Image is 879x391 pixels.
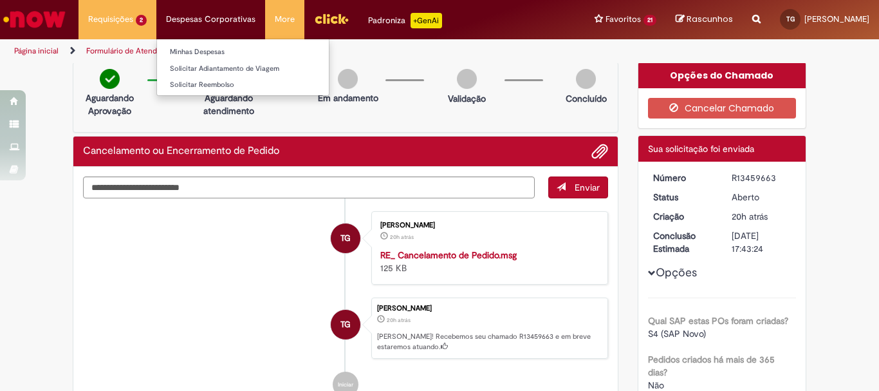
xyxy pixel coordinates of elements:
[648,98,797,119] button: Cancelar Chamado
[591,143,608,160] button: Adicionar anexos
[648,379,664,391] span: Não
[10,39,577,63] ul: Trilhas de página
[198,91,260,117] p: Aguardando atendimento
[136,15,147,26] span: 2
[83,298,608,359] li: Thaima Almeida Guimaraes
[380,249,517,261] a: RE_ Cancelamento de Pedido.msg
[79,91,141,117] p: Aguardando Aprovação
[648,354,775,378] b: Pedidos criados há mais de 365 dias?
[377,332,601,352] p: [PERSON_NAME]! Recebemos seu chamado R13459663 e em breve estaremos atuando.
[340,223,351,254] span: TG
[318,91,378,104] p: Em andamento
[157,62,329,76] a: Solicitar Adiantamento de Viagem
[368,13,442,28] div: Padroniza
[156,39,329,96] ul: Despesas Corporativas
[648,328,706,339] span: S4 (SAP Novo)
[576,69,596,89] img: img-circle-grey.png
[83,146,279,157] h2: Cancelamento ou Encerramento de Pedido Histórico de tíquete
[411,13,442,28] p: +GenAi
[86,46,181,56] a: Formulário de Atendimento
[331,310,360,339] div: Thaima Almeida Guimaraes
[643,229,723,255] dt: Conclusão Estimada
[648,315,788,327] b: Qual SAP estas POs foram criadas?
[387,316,411,324] span: 20h atrás
[732,210,791,223] div: 28/08/2025 17:43:20
[548,176,608,198] button: Enviar
[732,211,768,222] span: 20h atrás
[566,92,607,105] p: Concluído
[676,14,733,26] a: Rascunhos
[606,13,641,26] span: Favoritos
[100,69,120,89] img: check-circle-green.png
[157,78,329,92] a: Solicitar Reembolso
[14,46,59,56] a: Página inicial
[575,182,600,193] span: Enviar
[275,13,295,26] span: More
[786,15,795,23] span: TG
[643,191,723,204] dt: Status
[643,210,723,223] dt: Criação
[157,45,329,59] a: Minhas Despesas
[648,143,754,155] span: Sua solicitação foi enviada
[387,316,411,324] time: 28/08/2025 17:43:20
[166,13,255,26] span: Despesas Corporativas
[643,15,656,26] span: 21
[331,224,360,253] div: Thaima Almeida Guimaraes
[1,6,68,32] img: ServiceNow
[638,62,806,88] div: Opções do Chamado
[390,233,414,241] time: 28/08/2025 17:43:17
[390,233,414,241] span: 20h atrás
[380,222,595,229] div: [PERSON_NAME]
[314,9,349,28] img: click_logo_yellow_360x200.png
[380,249,595,274] div: 125 KB
[448,92,486,105] p: Validação
[88,13,133,26] span: Requisições
[340,309,351,340] span: TG
[687,13,733,25] span: Rascunhos
[83,176,535,198] textarea: Digite sua mensagem aqui...
[732,191,791,204] div: Aberto
[643,171,723,184] dt: Número
[377,305,601,312] div: [PERSON_NAME]
[457,69,477,89] img: img-circle-grey.png
[732,229,791,255] div: [DATE] 17:43:24
[804,14,869,24] span: [PERSON_NAME]
[338,69,358,89] img: img-circle-grey.png
[732,171,791,184] div: R13459663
